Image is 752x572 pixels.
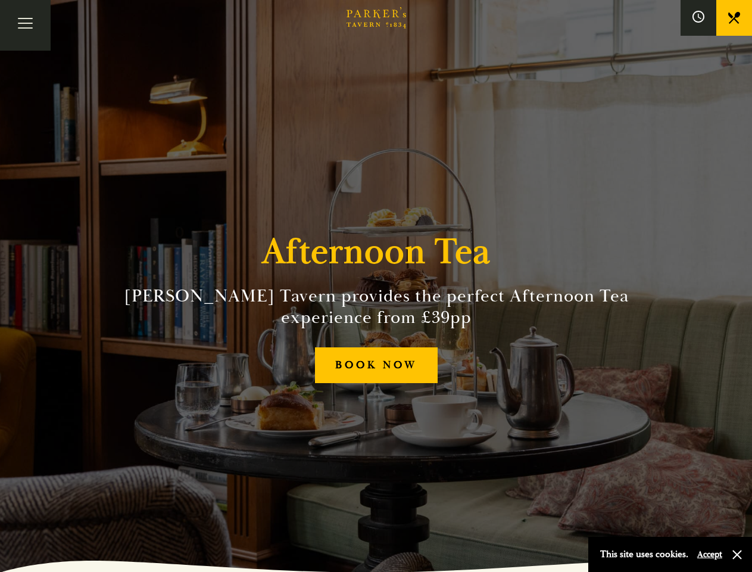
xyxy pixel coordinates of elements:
[600,546,688,563] p: This site uses cookies.
[262,231,491,273] h1: Afternoon Tea
[731,549,743,561] button: Close and accept
[105,285,648,328] h2: [PERSON_NAME] Tavern provides the perfect Afternoon Tea experience from £39pp
[315,347,438,384] a: BOOK NOW
[697,549,722,560] button: Accept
